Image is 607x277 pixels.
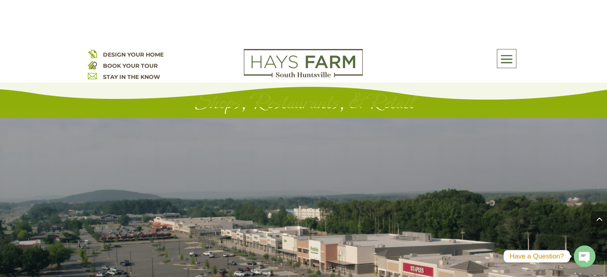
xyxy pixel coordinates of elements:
img: book your home tour [88,60,97,69]
a: STAY IN THE KNOW [103,73,160,81]
a: BOOK YOUR TOUR [103,62,158,69]
a: DESIGN YOUR HOME [103,51,164,58]
a: hays farm homes huntsville development [244,72,363,79]
img: design your home [88,49,97,58]
img: Logo [244,49,363,78]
